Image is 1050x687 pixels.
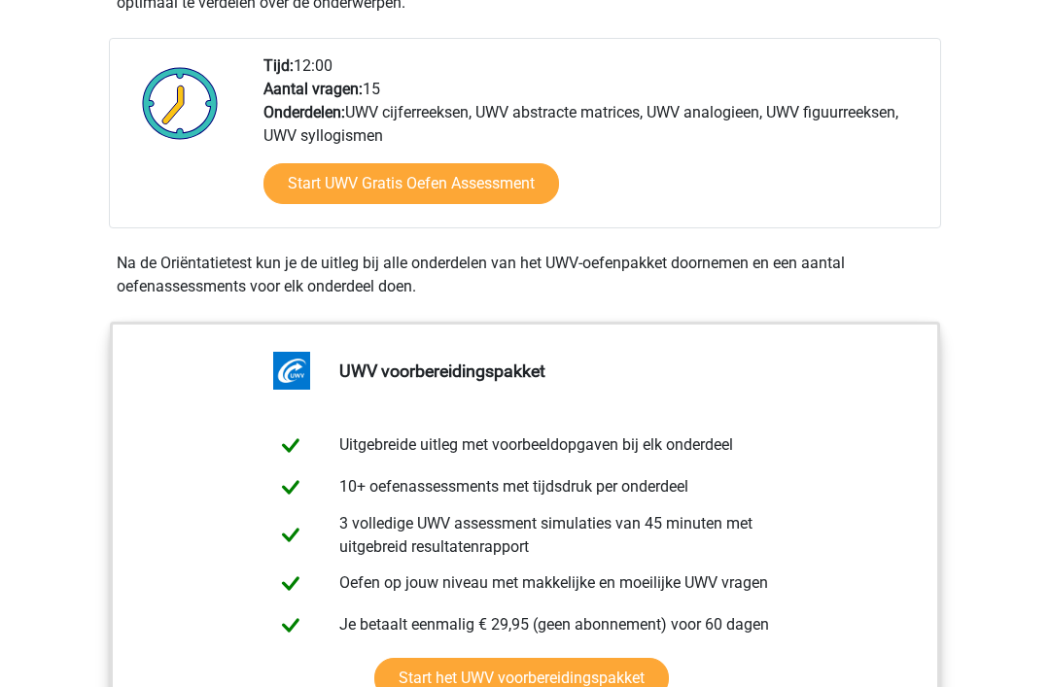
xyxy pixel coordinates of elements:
img: Klok [131,55,229,153]
b: Aantal vragen: [263,81,363,99]
div: Na de Oriëntatietest kun je de uitleg bij alle onderdelen van het UWV-oefenpakket doornemen en ee... [109,253,941,299]
a: Start UWV Gratis Oefen Assessment [263,164,559,205]
div: 12:00 15 UWV cijferreeksen, UWV abstracte matrices, UWV analogieen, UWV figuurreeksen, UWV syllog... [249,55,939,228]
b: Onderdelen: [263,104,345,122]
b: Tijd: [263,57,294,76]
